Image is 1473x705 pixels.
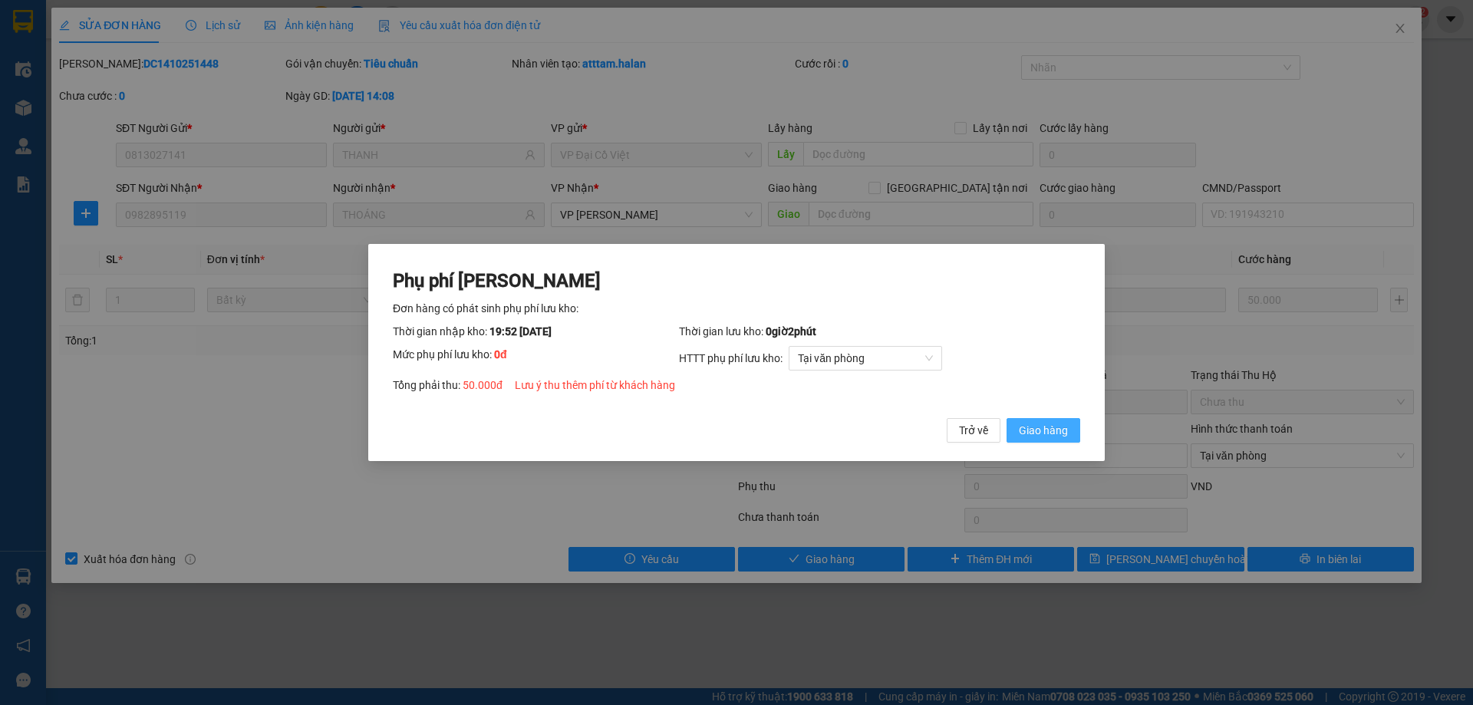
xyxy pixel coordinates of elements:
[1019,422,1068,439] span: Giao hàng
[19,104,210,130] b: GỬI : VP Đại Cồ Việt
[515,379,675,391] span: Lưu ý thu thêm phí từ khách hàng
[947,418,1000,443] button: Trở về
[19,19,134,96] img: logo.jpg
[393,346,679,371] div: Mức phụ phí lưu kho:
[489,325,552,338] span: 19:52 [DATE]
[393,377,1080,394] div: Tổng phải thu:
[766,325,816,338] span: 0 giờ 2 phút
[393,270,601,292] span: Phụ phí [PERSON_NAME]
[1007,418,1080,443] button: Giao hàng
[798,347,933,370] span: Tại văn phòng
[143,38,641,57] li: 271 - [PERSON_NAME] - [GEOGRAPHIC_DATA] - [GEOGRAPHIC_DATA]
[463,379,503,391] span: 50.000 đ
[679,346,1080,371] div: HTTT phụ phí lưu kho:
[393,323,679,340] div: Thời gian nhập kho:
[959,422,988,439] span: Trở về
[393,300,1080,317] div: Đơn hàng có phát sinh phụ phí lưu kho:
[494,348,507,361] span: 0 đ
[679,323,1080,340] div: Thời gian lưu kho:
